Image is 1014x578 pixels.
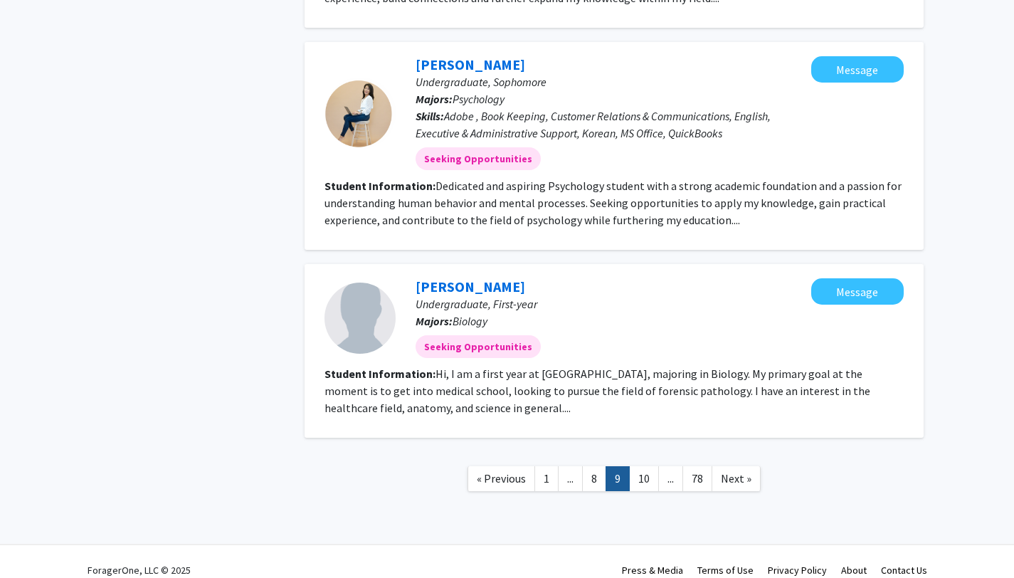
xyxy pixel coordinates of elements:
a: Terms of Use [697,564,754,577]
a: [PERSON_NAME] [416,56,525,73]
a: Press & Media [622,564,683,577]
span: Adobe , Book Keeping, Customer Relations & Communications, English, Executive & Administrative Su... [416,109,771,140]
a: Privacy Policy [768,564,827,577]
button: Message Yoona Oh [811,56,904,83]
mat-chip: Seeking Opportunities [416,335,541,358]
a: 1 [534,466,559,491]
span: ... [667,471,674,485]
span: ... [567,471,574,485]
nav: Page navigation [305,452,924,510]
a: 10 [629,466,659,491]
span: Psychology [453,92,505,106]
span: Undergraduate, First-year [416,297,537,311]
a: [PERSON_NAME] [416,278,525,295]
a: Previous [468,466,535,491]
iframe: Chat [11,514,60,567]
a: 8 [582,466,606,491]
b: Student Information: [324,179,435,193]
span: Next » [721,471,751,485]
a: 78 [682,466,712,491]
a: 9 [606,466,630,491]
button: Message Sarah Dao [811,278,904,305]
span: Biology [453,314,487,328]
b: Student Information: [324,367,435,381]
a: Contact Us [881,564,927,577]
b: Majors: [416,92,453,106]
mat-chip: Seeking Opportunities [416,147,541,170]
b: Majors: [416,314,453,328]
fg-read-more: Hi, I am a first year at [GEOGRAPHIC_DATA], majoring in Biology. My primary goal at the moment is... [324,367,870,415]
span: Undergraduate, Sophomore [416,75,546,89]
fg-read-more: Dedicated and aspiring Psychology student with a strong academic foundation and a passion for und... [324,179,902,227]
b: Skills: [416,109,444,123]
a: About [841,564,867,577]
span: « Previous [477,471,526,485]
a: Next [712,466,761,491]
